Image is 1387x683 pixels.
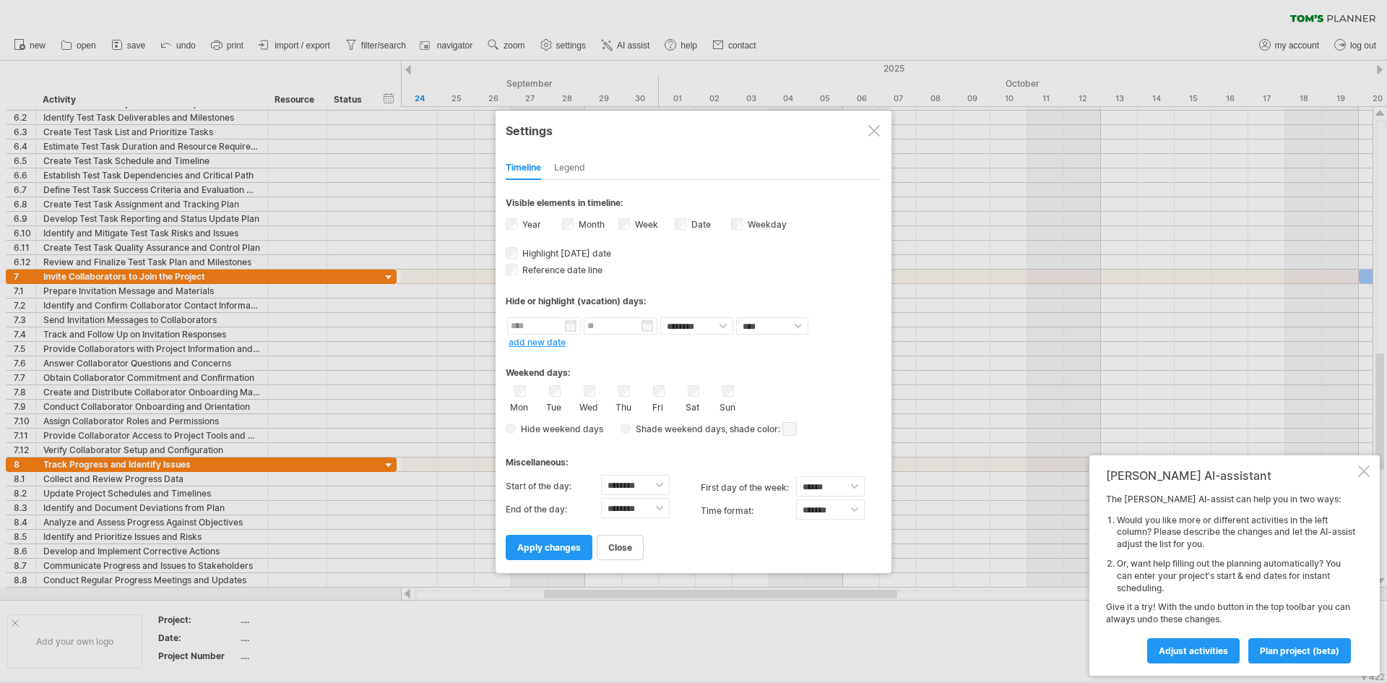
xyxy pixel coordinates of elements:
[718,399,736,413] label: Sun
[701,499,796,523] label: Time format:
[509,337,566,348] a: add new date
[506,475,601,498] label: Start of the day:
[649,399,667,413] label: Fri
[1147,638,1240,663] a: Adjust activities
[517,542,581,553] span: apply changes
[506,498,601,521] label: End of the day:
[545,399,563,413] label: Tue
[506,157,541,180] div: Timeline
[519,248,611,259] span: Highlight [DATE] date
[688,219,711,230] label: Date
[506,353,881,382] div: Weekend days:
[608,542,632,553] span: close
[506,117,881,143] div: Settings
[631,424,725,434] span: Shade weekend days
[701,476,796,499] label: first day of the week:
[683,399,701,413] label: Sat
[745,219,787,230] label: Weekday
[1117,515,1355,551] li: Would you like more or different activities in the left column? Please describe the changes and l...
[554,157,585,180] div: Legend
[506,296,881,306] div: Hide or highlight (vacation) days:
[519,265,602,275] span: Reference date line
[782,422,797,436] span: click here to change the shade color
[576,219,605,230] label: Month
[1117,558,1355,594] li: Or, want help filling out the planning automatically? You can enter your project's start & end da...
[1248,638,1351,663] a: plan project (beta)
[725,421,797,438] span: , shade color:
[614,399,632,413] label: Thu
[519,219,541,230] label: Year
[1260,645,1339,656] span: plan project (beta)
[506,443,881,471] div: Miscellaneous:
[1106,494,1355,663] div: The [PERSON_NAME] AI-assist can help you in two ways: Give it a try! With the undo button in the ...
[516,424,603,434] span: Hide weekend days
[506,535,592,560] a: apply changes
[597,535,644,560] a: close
[510,399,528,413] label: Mon
[632,219,658,230] label: Week
[1106,468,1355,483] div: [PERSON_NAME] AI-assistant
[579,399,597,413] label: Wed
[506,197,881,212] div: Visible elements in timeline:
[1159,645,1228,656] span: Adjust activities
